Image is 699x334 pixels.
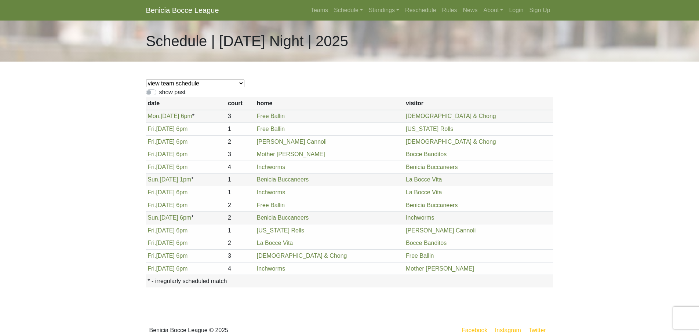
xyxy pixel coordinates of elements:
[402,3,439,18] a: Reschedule
[148,113,161,119] span: Mon.
[406,176,442,183] a: La Bocce Vita
[308,3,331,18] a: Teams
[148,265,188,272] a: Fri.[DATE] 6pm
[257,176,309,183] a: Benicia Buccaneers
[406,214,434,221] a: Inchworms
[257,189,285,195] a: Inchworms
[226,173,255,186] td: 1
[257,214,309,221] a: Benicia Buccaneers
[146,97,226,110] th: date
[226,250,255,263] td: 3
[148,113,192,119] a: Mon.[DATE] 6pm
[257,265,285,272] a: Inchworms
[226,262,255,275] td: 4
[226,199,255,212] td: 2
[146,275,553,287] th: * - irregularly scheduled match
[148,202,156,208] span: Fri.
[226,97,255,110] th: court
[148,176,160,183] span: Sun.
[406,151,447,157] a: Bocce Banditos
[506,3,526,18] a: Login
[146,3,219,18] a: Benicia Bocce League
[226,123,255,136] td: 1
[406,227,476,234] a: [PERSON_NAME] Cannoli
[257,126,285,132] a: Free Ballin
[148,214,160,221] span: Sun.
[148,189,188,195] a: Fri.[DATE] 6pm
[404,97,553,110] th: visitor
[148,151,156,157] span: Fri.
[148,240,156,246] span: Fri.
[148,227,188,234] a: Fri.[DATE] 6pm
[406,126,453,132] a: [US_STATE] Rolls
[257,151,325,157] a: Mother [PERSON_NAME]
[257,113,285,119] a: Free Ballin
[366,3,402,18] a: Standings
[148,151,188,157] a: Fri.[DATE] 6pm
[148,253,188,259] a: Fri.[DATE] 6pm
[148,176,191,183] a: Sun.[DATE] 1pm
[226,237,255,250] td: 2
[406,253,434,259] a: Free Ballin
[148,240,188,246] a: Fri.[DATE] 6pm
[226,212,255,224] td: 2
[148,164,188,170] a: Fri.[DATE] 6pm
[148,265,156,272] span: Fri.
[148,253,156,259] span: Fri.
[527,3,553,18] a: Sign Up
[226,186,255,199] td: 1
[159,88,186,97] label: show past
[146,32,348,50] h1: Schedule | [DATE] Night | 2025
[257,253,347,259] a: [DEMOGRAPHIC_DATA] & Chong
[148,126,188,132] a: Fri.[DATE] 6pm
[406,189,442,195] a: La Bocce Vita
[148,214,191,221] a: Sun.[DATE] 6pm
[406,139,496,145] a: [DEMOGRAPHIC_DATA] & Chong
[226,110,255,123] td: 3
[255,97,404,110] th: home
[148,139,156,145] span: Fri.
[406,113,496,119] a: [DEMOGRAPHIC_DATA] & Chong
[226,161,255,173] td: 4
[257,202,285,208] a: Free Ballin
[406,265,474,272] a: Mother [PERSON_NAME]
[226,224,255,237] td: 1
[148,139,188,145] a: Fri.[DATE] 6pm
[226,148,255,161] td: 3
[406,164,458,170] a: Benicia Buccaneers
[148,227,156,234] span: Fri.
[148,202,188,208] a: Fri.[DATE] 6pm
[226,135,255,148] td: 2
[439,3,460,18] a: Rules
[148,126,156,132] span: Fri.
[331,3,366,18] a: Schedule
[257,240,293,246] a: La Bocce Vita
[406,240,447,246] a: Bocce Banditos
[257,139,327,145] a: [PERSON_NAME] Cannoli
[257,164,285,170] a: Inchworms
[148,164,156,170] span: Fri.
[148,189,156,195] span: Fri.
[257,227,304,234] a: [US_STATE] Rolls
[460,3,481,18] a: News
[481,3,506,18] a: About
[406,202,458,208] a: Benicia Buccaneers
